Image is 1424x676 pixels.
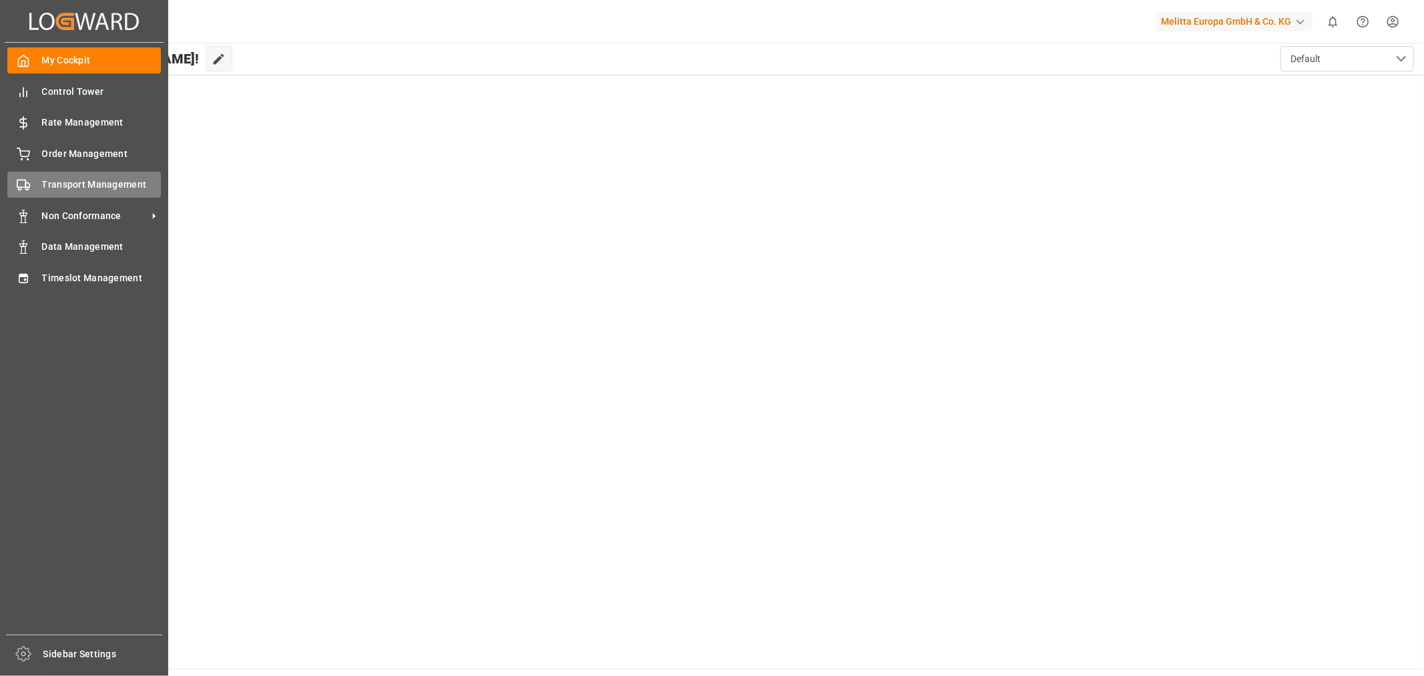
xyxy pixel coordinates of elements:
[7,265,161,291] a: Timeslot Management
[42,53,162,67] span: My Cockpit
[42,178,162,192] span: Transport Management
[42,116,162,130] span: Rate Management
[7,234,161,260] a: Data Management
[1290,52,1321,66] span: Default
[42,147,162,161] span: Order Management
[42,85,162,99] span: Control Tower
[55,46,199,71] span: Hello [PERSON_NAME]!
[1280,46,1414,71] button: open menu
[42,209,148,223] span: Non Conformance
[7,110,161,136] a: Rate Management
[42,271,162,285] span: Timeslot Management
[7,140,161,166] a: Order Management
[7,172,161,198] a: Transport Management
[42,240,162,254] span: Data Management
[43,647,163,661] span: Sidebar Settings
[7,78,161,104] a: Control Tower
[7,47,161,73] a: My Cockpit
